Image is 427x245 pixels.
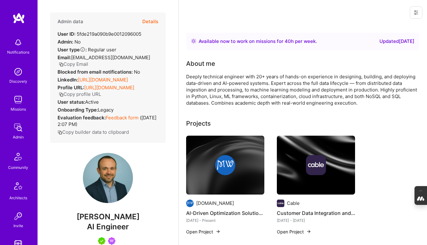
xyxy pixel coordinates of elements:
div: Available now to work on missions for h per week . [199,38,317,45]
img: Company logo [306,155,326,175]
div: Community [8,164,28,171]
strong: Profile URL: [58,85,84,91]
span: [EMAIL_ADDRESS][DOMAIN_NAME] [71,55,150,60]
img: logo [13,13,25,24]
h4: AI-Driven Optimization Solutions [186,209,264,217]
button: Open Project [277,228,311,235]
img: cover [277,136,355,195]
button: Copy builder data to clipboard [58,129,129,135]
div: Updated [DATE] [379,38,414,45]
div: Notifications [7,49,29,55]
div: About me [186,59,215,68]
div: No [58,39,81,45]
strong: Email: [58,55,71,60]
img: teamwork [12,93,24,106]
strong: LinkedIn: [58,77,78,83]
span: [PERSON_NAME] [50,212,166,222]
img: User Avatar [83,153,133,203]
div: Deeply technical engineer with 20+ years of hands-on experience in designing, building, and deplo... [186,73,419,106]
img: Architects [11,180,26,195]
img: Been on Mission [108,237,115,245]
div: [DATE] - [DATE] [277,217,355,224]
img: Company logo [186,200,194,207]
img: admin teamwork [12,121,24,134]
h4: Customer Data Integration and System Optimization [277,209,355,217]
a: [URL][DOMAIN_NAME] [78,77,128,83]
div: Discovery [9,78,27,85]
span: Active [85,99,99,105]
img: Availability [191,39,196,44]
button: Details [142,13,158,31]
div: Regular user [58,46,116,53]
strong: User ID: [58,31,75,37]
span: AI Engineer [87,222,129,231]
i: icon Copy [59,92,64,97]
div: [DOMAIN_NAME] [196,200,234,206]
img: A.Teamer in Residence [98,237,105,245]
img: Community [11,149,26,164]
div: No [58,69,140,75]
i: icon Copy [58,130,62,135]
img: Invite [12,210,24,222]
div: 5fde219a090b9e0012096005 [58,31,141,37]
h4: Admin data [58,19,83,24]
strong: Onboarding Type: [58,107,98,113]
strong: User type : [58,47,87,53]
a: Feedback form [106,115,139,121]
strong: Admin: [58,39,73,45]
button: Open Project [186,228,221,235]
span: legacy [98,107,114,113]
img: Company logo [215,155,235,175]
strong: Evaluation feedback: [58,115,106,121]
div: Architects [9,195,27,201]
div: ( [DATE] 2:07 PM ) [58,114,158,128]
img: cover [186,136,264,195]
img: discovery [12,65,24,78]
div: Cable [287,200,300,206]
img: bell [12,36,24,49]
div: [DATE] - Present [186,217,264,224]
img: arrow-right [306,229,311,234]
div: Invite [13,222,23,229]
i: Help [80,47,85,52]
strong: Blocked from email notifications: [58,69,134,75]
div: Missions [11,106,26,112]
a: [URL][DOMAIN_NAME] [84,85,134,91]
div: Projects [186,119,211,128]
span: 40 [285,38,291,44]
button: Copy profile URL [59,91,101,97]
strong: User status: [58,99,85,105]
img: Company logo [277,200,284,207]
img: arrow-right [216,229,221,234]
i: icon Copy [59,62,64,67]
div: Admin [13,134,24,140]
button: Copy Email [59,61,88,67]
